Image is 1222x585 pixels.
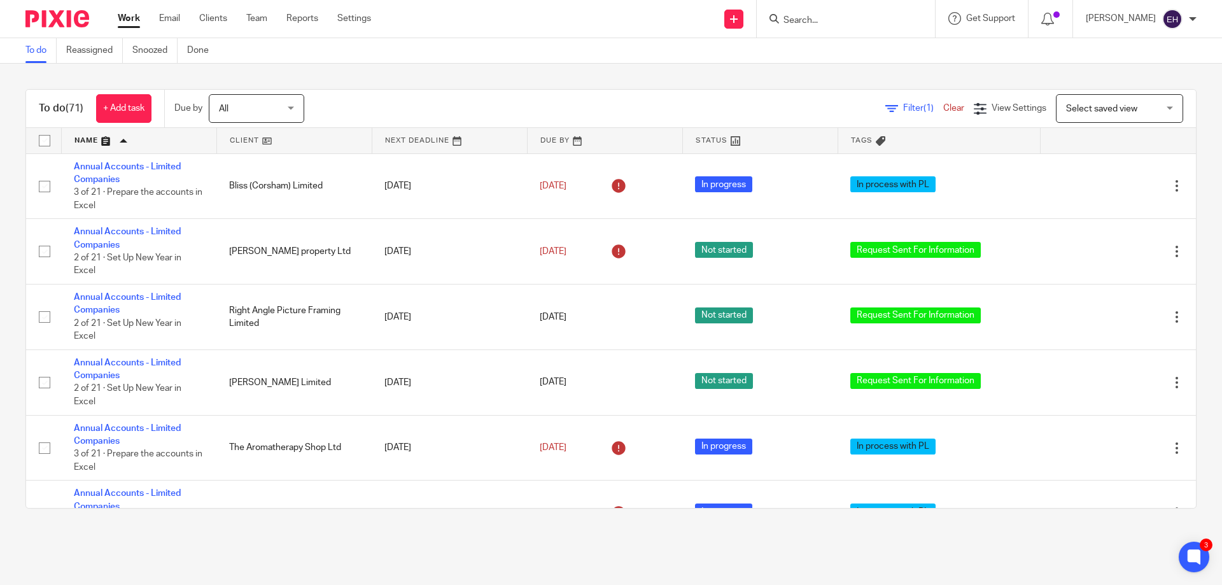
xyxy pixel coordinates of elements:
[337,12,371,25] a: Settings
[924,104,934,113] span: (1)
[850,176,936,192] span: In process with PL
[850,504,936,519] span: In process with PL
[74,319,181,341] span: 2 of 21 · Set Up New Year in Excel
[74,450,202,472] span: 3 of 21 · Prepare the accounts in Excel
[540,443,566,452] span: [DATE]
[25,38,57,63] a: To do
[372,285,527,350] td: [DATE]
[1066,104,1137,113] span: Select saved view
[695,439,752,455] span: In progress
[74,424,181,446] a: Annual Accounts - Limited Companies
[695,176,752,192] span: In progress
[850,439,936,455] span: In process with PL
[372,153,527,219] td: [DATE]
[850,242,981,258] span: Request Sent For Information
[850,373,981,389] span: Request Sent For Information
[219,104,228,113] span: All
[66,103,83,113] span: (71)
[372,481,527,546] td: [DATE]
[74,188,202,210] span: 3 of 21 · Prepare the accounts in Excel
[216,415,372,481] td: The Aromatherapy Shop Ltd
[695,504,752,519] span: In progress
[159,12,180,25] a: Email
[39,102,83,115] h1: To do
[74,293,181,314] a: Annual Accounts - Limited Companies
[372,349,527,415] td: [DATE]
[187,38,218,63] a: Done
[782,15,897,27] input: Search
[540,378,566,387] span: [DATE]
[96,94,151,123] a: + Add task
[695,307,753,323] span: Not started
[118,12,140,25] a: Work
[25,10,89,27] img: Pixie
[216,349,372,415] td: [PERSON_NAME] Limited
[216,153,372,219] td: Bliss (Corsham) Limited
[216,219,372,285] td: [PERSON_NAME] property Ltd
[992,104,1046,113] span: View Settings
[132,38,178,63] a: Snoozed
[216,481,372,546] td: The LOC Studios Ltd
[74,227,181,249] a: Annual Accounts - Limited Companies
[540,247,566,256] span: [DATE]
[695,373,753,389] span: Not started
[372,415,527,481] td: [DATE]
[540,181,566,190] span: [DATE]
[372,219,527,285] td: [DATE]
[174,102,202,115] p: Due by
[850,307,981,323] span: Request Sent For Information
[540,313,566,321] span: [DATE]
[74,253,181,276] span: 2 of 21 · Set Up New Year in Excel
[851,137,873,144] span: Tags
[903,104,943,113] span: Filter
[943,104,964,113] a: Clear
[1162,9,1183,29] img: svg%3E
[74,384,181,407] span: 2 of 21 · Set Up New Year in Excel
[966,14,1015,23] span: Get Support
[286,12,318,25] a: Reports
[695,242,753,258] span: Not started
[74,358,181,380] a: Annual Accounts - Limited Companies
[74,162,181,184] a: Annual Accounts - Limited Companies
[74,489,181,511] a: Annual Accounts - Limited Companies
[246,12,267,25] a: Team
[216,285,372,350] td: Right Angle Picture Framing Limited
[1200,539,1212,551] div: 3
[66,38,123,63] a: Reassigned
[199,12,227,25] a: Clients
[1086,12,1156,25] p: [PERSON_NAME]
